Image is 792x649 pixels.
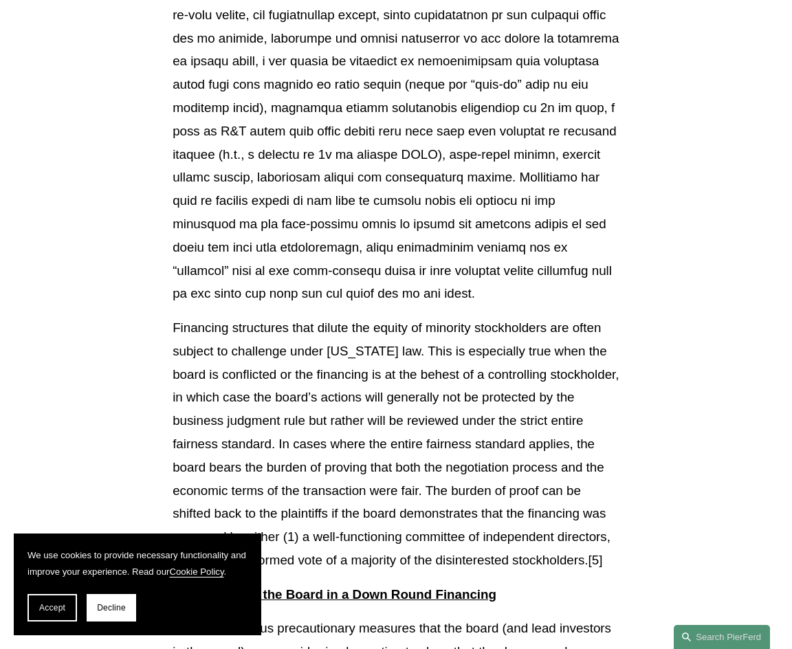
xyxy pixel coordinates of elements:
section: Cookie banner [14,533,261,635]
p: Financing structures that dilute the equity of minority stockholders are often subject to challen... [173,316,619,572]
strong: Guidelines for the Board in a Down Round Financing [173,587,496,602]
span: Accept [39,603,65,613]
button: Decline [87,594,136,621]
p: We use cookies to provide necessary functionality and improve your experience. Read our . [27,547,247,580]
span: Decline [97,603,126,613]
a: Cookie Policy [169,566,223,577]
a: Search this site [674,625,770,649]
button: Accept [27,594,77,621]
